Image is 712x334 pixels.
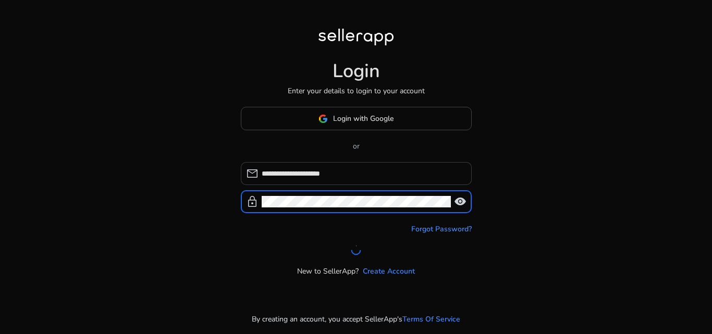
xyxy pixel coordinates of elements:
p: or [241,141,472,152]
a: Forgot Password? [411,224,472,234]
p: New to SellerApp? [297,266,359,277]
span: Login with Google [333,113,394,124]
p: Enter your details to login to your account [288,85,425,96]
span: lock [246,195,259,208]
a: Terms Of Service [402,314,460,325]
img: google-logo.svg [318,114,328,123]
h1: Login [333,60,380,82]
button: Login with Google [241,107,472,130]
span: mail [246,167,259,180]
span: visibility [454,195,467,208]
a: Create Account [363,266,415,277]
